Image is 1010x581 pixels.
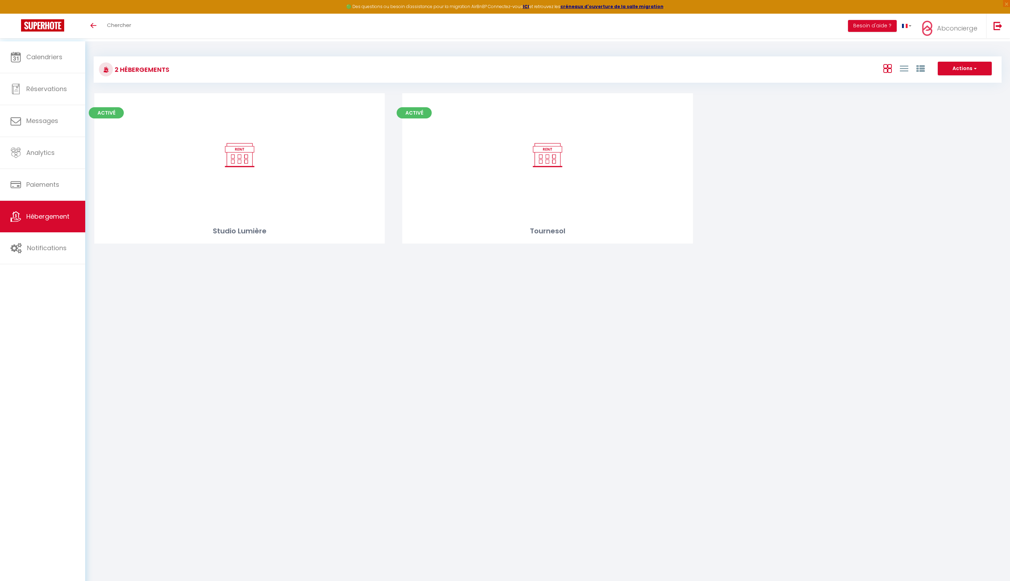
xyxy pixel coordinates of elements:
[26,84,67,93] span: Réservations
[922,20,932,37] img: ...
[917,14,986,38] a: ... Abconcierge
[26,53,62,61] span: Calendriers
[113,62,169,77] h3: 2 Hébergements
[848,20,897,32] button: Besoin d'aide ?
[107,21,131,29] span: Chercher
[883,62,892,74] a: Vue en Box
[26,212,69,221] span: Hébergement
[560,4,664,9] a: créneaux d'ouverture de la salle migration
[397,107,432,118] span: Activé
[402,226,693,237] div: Tournesol
[27,244,67,252] span: Notifications
[26,180,59,189] span: Paiements
[994,21,1002,30] img: logout
[102,14,136,38] a: Chercher
[94,226,385,237] div: Studio Lumière
[21,19,64,32] img: Super Booking
[26,116,58,125] span: Messages
[26,148,55,157] span: Analytics
[89,107,124,118] span: Activé
[900,62,908,74] a: Vue en Liste
[937,24,977,33] span: Abconcierge
[523,4,529,9] a: ICI
[938,62,992,76] button: Actions
[916,62,925,74] a: Vue par Groupe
